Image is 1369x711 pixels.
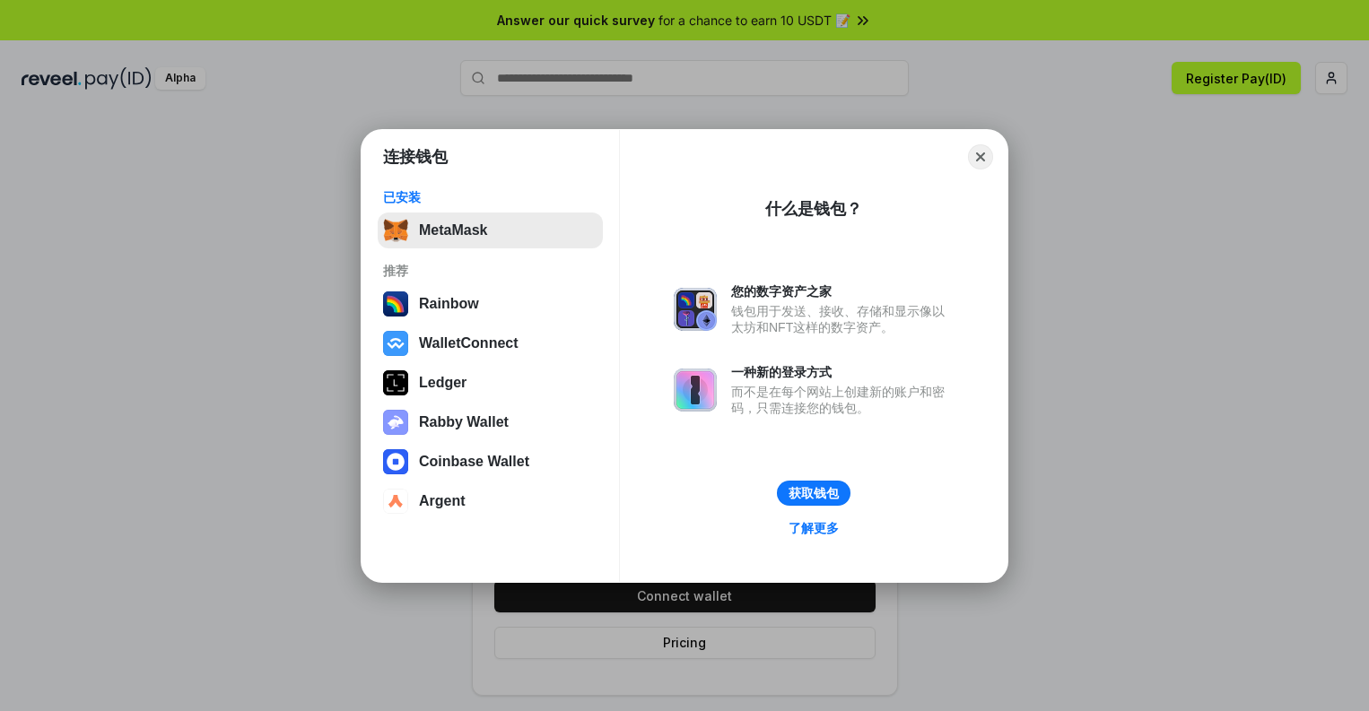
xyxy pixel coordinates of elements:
img: svg+xml,%3Csvg%20width%3D%22120%22%20height%3D%22120%22%20viewBox%3D%220%200%20120%20120%22%20fil... [383,291,408,316]
button: WalletConnect [378,325,603,361]
img: svg+xml,%3Csvg%20width%3D%2228%22%20height%3D%2228%22%20viewBox%3D%220%200%2028%2028%22%20fill%3D... [383,449,408,474]
h1: 连接钱包 [383,146,448,168]
button: Ledger [378,365,603,401]
div: 一种新的登录方式 [731,364,954,380]
img: svg+xml,%3Csvg%20xmlns%3D%22http%3A%2F%2Fwww.w3.org%2F2000%2Fsvg%22%20fill%3D%22none%22%20viewBox... [674,369,717,412]
div: Ledger [419,375,467,391]
a: 了解更多 [778,516,850,540]
div: Rainbow [419,296,479,312]
button: Rainbow [378,286,603,322]
img: svg+xml,%3Csvg%20xmlns%3D%22http%3A%2F%2Fwww.w3.org%2F2000%2Fsvg%22%20fill%3D%22none%22%20viewBox... [383,410,408,435]
img: svg+xml,%3Csvg%20xmlns%3D%22http%3A%2F%2Fwww.w3.org%2F2000%2Fsvg%22%20width%3D%2228%22%20height%3... [383,370,408,395]
img: svg+xml,%3Csvg%20width%3D%2228%22%20height%3D%2228%22%20viewBox%3D%220%200%2028%2028%22%20fill%3D... [383,331,408,356]
button: Coinbase Wallet [378,444,603,480]
div: 获取钱包 [789,485,839,501]
div: MetaMask [419,222,487,238]
div: 已安装 [383,189,597,205]
div: 推荐 [383,263,597,279]
button: Close [968,144,993,169]
div: 什么是钱包？ [765,198,862,220]
button: Rabby Wallet [378,404,603,440]
button: MetaMask [378,212,603,248]
div: 钱包用于发送、接收、存储和显示像以太坊和NFT这样的数字资产。 [731,303,954,335]
div: 您的数字资产之家 [731,283,954,299]
img: svg+xml,%3Csvg%20xmlns%3D%22http%3A%2F%2Fwww.w3.org%2F2000%2Fsvg%22%20fill%3D%22none%22%20viewBox... [674,288,717,331]
div: 了解更多 [789,520,839,536]
button: Argent [378,483,603,519]
div: Argent [419,493,466,509]
div: Coinbase Wallet [419,454,529,470]
div: 而不是在每个网站上创建新的账户和密码，只需连接您的钱包。 [731,384,954,416]
img: svg+xml,%3Csvg%20width%3D%2228%22%20height%3D%2228%22%20viewBox%3D%220%200%2028%2028%22%20fill%3D... [383,489,408,514]
div: Rabby Wallet [419,414,509,430]
img: svg+xml,%3Csvg%20fill%3D%22none%22%20height%3D%2233%22%20viewBox%3D%220%200%2035%2033%22%20width%... [383,218,408,243]
div: WalletConnect [419,335,519,351]
button: 获取钱包 [777,481,850,506]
